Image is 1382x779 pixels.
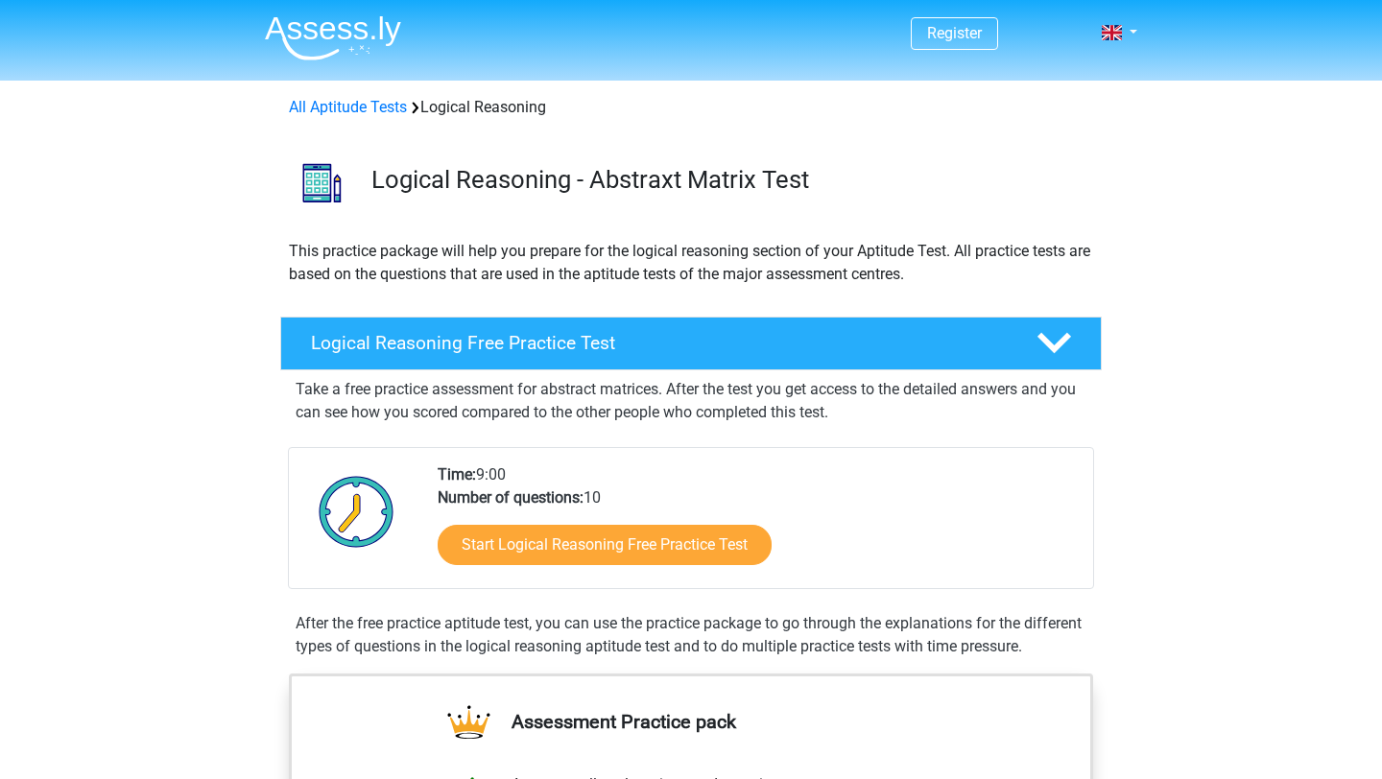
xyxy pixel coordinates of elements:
[311,332,1006,354] h4: Logical Reasoning Free Practice Test
[288,612,1094,658] div: After the free practice aptitude test, you can use the practice package to go through the explana...
[281,142,363,224] img: logical reasoning
[438,465,476,484] b: Time:
[438,488,584,507] b: Number of questions:
[265,15,401,60] img: Assessly
[438,525,772,565] a: Start Logical Reasoning Free Practice Test
[927,24,982,42] a: Register
[371,165,1086,195] h3: Logical Reasoning - Abstraxt Matrix Test
[281,96,1101,119] div: Logical Reasoning
[273,317,1109,370] a: Logical Reasoning Free Practice Test
[296,378,1086,424] p: Take a free practice assessment for abstract matrices. After the test you get access to the detai...
[423,463,1092,588] div: 9:00 10
[308,463,405,559] img: Clock
[289,98,407,116] a: All Aptitude Tests
[289,240,1093,286] p: This practice package will help you prepare for the logical reasoning section of your Aptitude Te...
